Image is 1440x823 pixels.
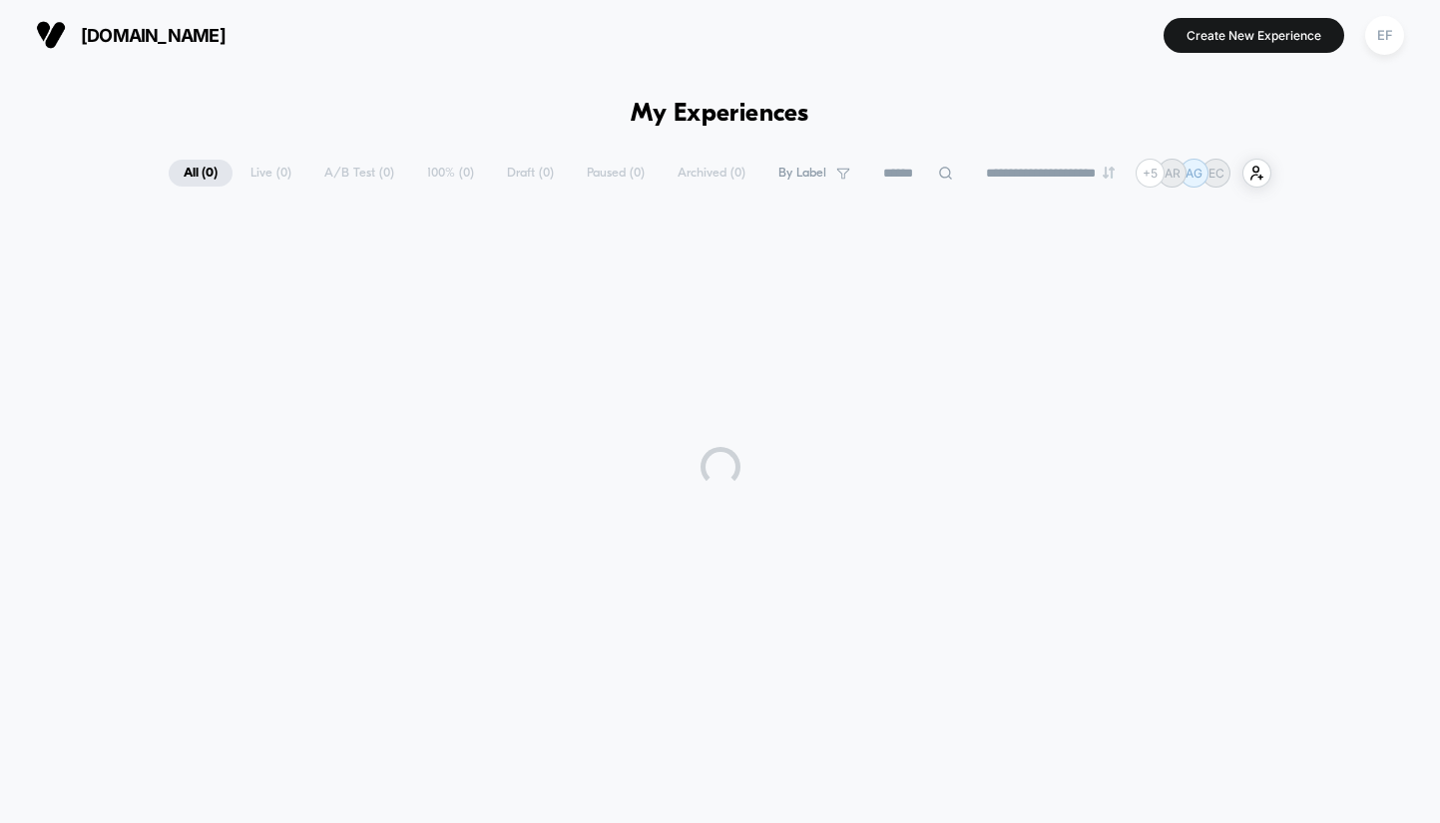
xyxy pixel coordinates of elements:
[169,160,233,187] span: All ( 0 )
[631,100,809,129] h1: My Experiences
[1208,166,1224,181] p: EC
[1365,16,1404,55] div: EF
[1136,159,1165,188] div: + 5
[1103,167,1115,179] img: end
[1165,166,1181,181] p: AR
[81,25,226,46] span: [DOMAIN_NAME]
[36,20,66,50] img: Visually logo
[1164,18,1344,53] button: Create New Experience
[30,19,232,51] button: [DOMAIN_NAME]
[1359,15,1410,56] button: EF
[1186,166,1202,181] p: AG
[778,166,826,181] span: By Label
